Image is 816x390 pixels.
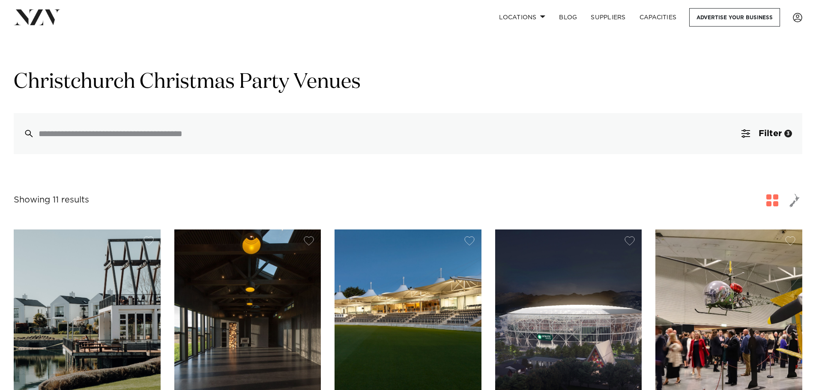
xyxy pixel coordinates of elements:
[731,113,802,154] button: Filter3
[552,8,584,27] a: BLOG
[492,8,552,27] a: Locations
[633,8,684,27] a: Capacities
[14,9,60,25] img: nzv-logo.png
[689,8,780,27] a: Advertise your business
[14,194,89,207] div: Showing 11 results
[759,129,782,138] span: Filter
[784,130,792,137] div: 3
[584,8,632,27] a: SUPPLIERS
[14,69,802,96] h1: Christchurch Christmas Party Venues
